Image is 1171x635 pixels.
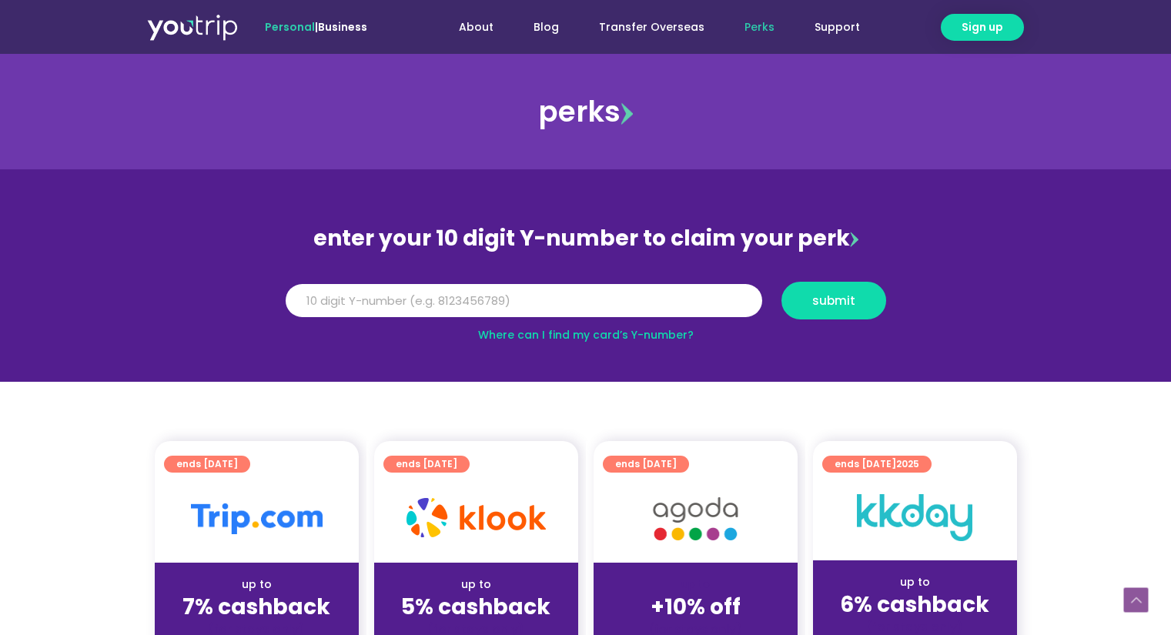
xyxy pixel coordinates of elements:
a: Perks [724,13,795,42]
strong: 7% cashback [182,592,330,622]
a: ends [DATE] [603,456,689,473]
a: Business [318,19,367,35]
span: Personal [265,19,315,35]
span: ends [DATE] [396,456,457,473]
span: ends [DATE] [835,456,919,473]
a: ends [DATE]2025 [822,456,932,473]
a: Blog [514,13,579,42]
button: submit [781,282,886,319]
span: 2025 [896,457,919,470]
nav: Menu [409,13,880,42]
strong: 6% cashback [840,590,989,620]
a: Sign up [941,14,1024,41]
div: enter your 10 digit Y-number to claim your perk [278,219,894,259]
strong: 5% cashback [401,592,550,622]
form: Y Number [286,282,886,331]
a: Support [795,13,880,42]
a: ends [DATE] [383,456,470,473]
span: ends [DATE] [615,456,677,473]
strong: +10% off [651,592,741,622]
span: ends [DATE] [176,456,238,473]
a: Where can I find my card’s Y-number? [478,327,694,343]
span: | [265,19,367,35]
div: up to [825,574,1005,590]
span: Sign up [962,19,1003,35]
a: ends [DATE] [164,456,250,473]
input: 10 digit Y-number (e.g. 8123456789) [286,284,762,318]
a: About [439,13,514,42]
span: up to [681,577,710,592]
div: up to [386,577,566,593]
a: Transfer Overseas [579,13,724,42]
div: up to [167,577,346,593]
div: (for stays only) [825,619,1005,635]
span: submit [812,295,855,306]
